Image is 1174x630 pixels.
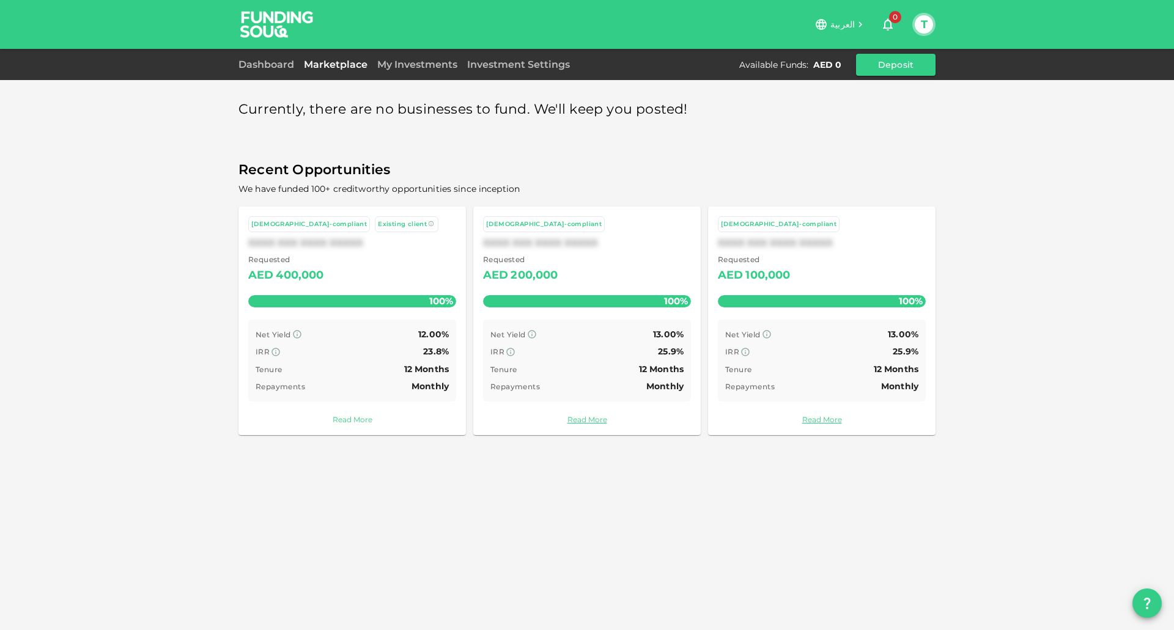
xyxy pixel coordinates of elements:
span: 12 Months [404,364,449,375]
a: Read More [248,414,456,425]
span: 100% [661,292,691,310]
div: AED [483,266,508,285]
span: 13.00% [888,329,918,340]
div: AED [248,266,273,285]
span: Repayments [725,382,775,391]
span: Net Yield [490,330,526,339]
span: IRR [725,347,739,356]
div: 400,000 [276,266,323,285]
span: Tenure [490,365,517,374]
a: Read More [483,414,691,425]
span: العربية [830,19,855,30]
span: 100% [896,292,926,310]
a: Marketplace [299,59,372,70]
span: Requested [248,254,324,266]
span: Requested [718,254,791,266]
span: 25.9% [893,346,918,357]
span: Repayments [256,382,305,391]
span: Net Yield [256,330,291,339]
span: IRR [256,347,270,356]
div: AED [718,266,743,285]
span: Requested [483,254,558,266]
div: XXXX XXX XXXX XXXXX [718,237,926,249]
span: Monthly [412,381,449,392]
span: IRR [490,347,504,356]
span: 23.8% [423,346,449,357]
span: 13.00% [653,329,684,340]
span: Tenure [725,365,751,374]
span: We have funded 100+ creditworthy opportunities since inception [238,183,520,194]
span: Monthly [881,381,918,392]
div: XXXX XXX XXXX XXXXX [248,237,456,249]
span: 12 Months [874,364,918,375]
div: 100,000 [745,266,790,285]
a: My Investments [372,59,462,70]
span: 0 [889,11,901,23]
div: [DEMOGRAPHIC_DATA]-compliant [486,219,602,230]
button: 0 [876,12,900,37]
span: Recent Opportunities [238,158,936,182]
div: [DEMOGRAPHIC_DATA]-compliant [721,219,836,230]
button: question [1132,588,1162,618]
span: Currently, there are no businesses to fund. We'll keep you posted! [238,98,688,122]
a: Dashboard [238,59,299,70]
div: XXXX XXX XXXX XXXXX [483,237,691,249]
a: [DEMOGRAPHIC_DATA]-compliant Existing clientXXXX XXX XXXX XXXXX Requested AED400,000100% Net Yiel... [238,207,466,435]
span: Tenure [256,365,282,374]
a: [DEMOGRAPHIC_DATA]-compliantXXXX XXX XXXX XXXXX Requested AED100,000100% Net Yield 13.00% IRR 25.... [708,207,936,435]
span: 100% [426,292,456,310]
a: Read More [718,414,926,425]
span: 12.00% [418,329,449,340]
button: Deposit [856,54,936,76]
button: T [915,15,933,34]
span: Net Yield [725,330,761,339]
span: Existing client [378,220,427,228]
span: Repayments [490,382,540,391]
a: [DEMOGRAPHIC_DATA]-compliantXXXX XXX XXXX XXXXX Requested AED200,000100% Net Yield 13.00% IRR 25.... [473,207,701,435]
div: [DEMOGRAPHIC_DATA]-compliant [251,219,367,230]
div: Available Funds : [739,59,808,71]
div: AED 0 [813,59,841,71]
span: 25.9% [658,346,684,357]
div: 200,000 [511,266,558,285]
span: Monthly [646,381,684,392]
a: Investment Settings [462,59,575,70]
span: 12 Months [639,364,684,375]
